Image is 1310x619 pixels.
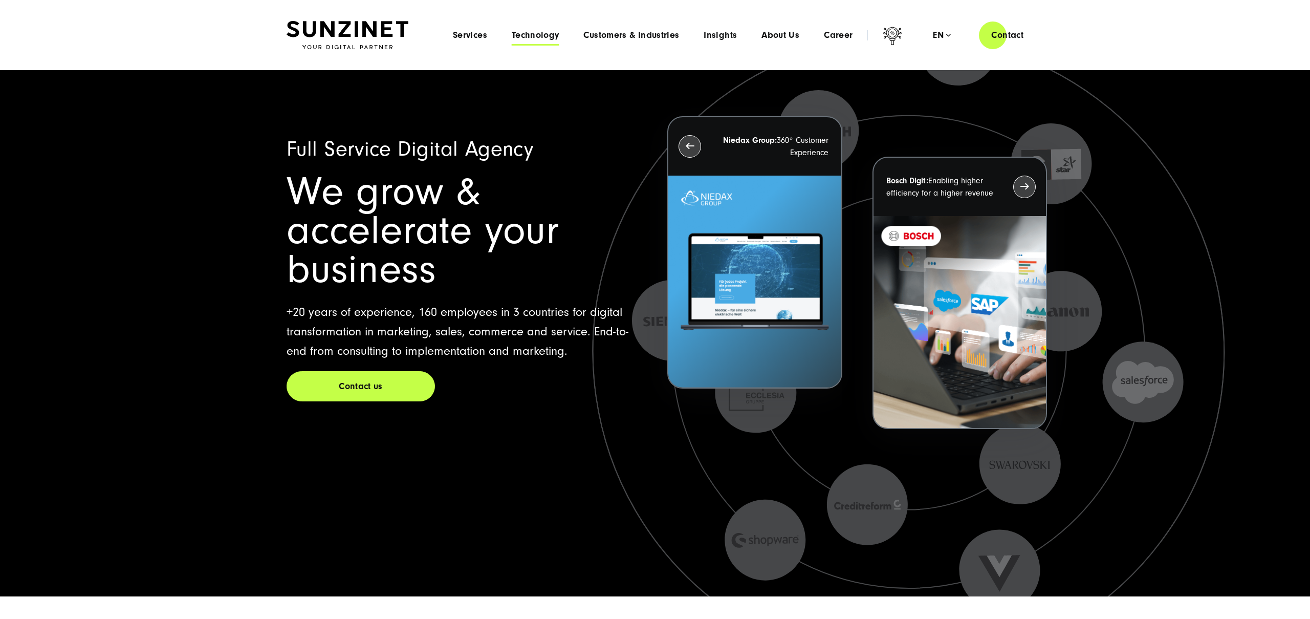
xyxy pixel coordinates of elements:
a: Technology [512,30,559,40]
img: recent-project_BOSCH_2024-03 [874,216,1046,429]
span: Full Service Digital Agency [287,137,533,161]
a: Contact us [287,371,435,401]
p: 360° Customer Experience [719,134,828,159]
p: Enabling higher efficiency for a higher revenue [886,175,995,199]
a: Contact [979,20,1036,50]
a: Services [453,30,487,40]
h1: We grow & accelerate your business [287,173,643,289]
p: +20 years of experience, 160 employees in 3 countries for digital transformation in marketing, sa... [287,303,643,361]
a: Customers & Industries [583,30,679,40]
a: About Us [761,30,799,40]
strong: Niedax Group: [723,136,777,145]
div: en [933,30,951,40]
img: Letztes Projekt von Niedax. Ein Laptop auf dem die Niedax Website geöffnet ist, auf blauem Hinter... [668,176,841,388]
button: Niedax Group:360° Customer Experience Letztes Projekt von Niedax. Ein Laptop auf dem die Niedax W... [667,116,842,389]
button: Bosch Digit:Enabling higher efficiency for a higher revenue recent-project_BOSCH_2024-03 [872,157,1047,430]
img: SUNZINET Full Service Digital Agentur [287,21,408,50]
strong: Bosch Digit: [886,176,928,185]
a: Insights [704,30,737,40]
a: Career [824,30,853,40]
